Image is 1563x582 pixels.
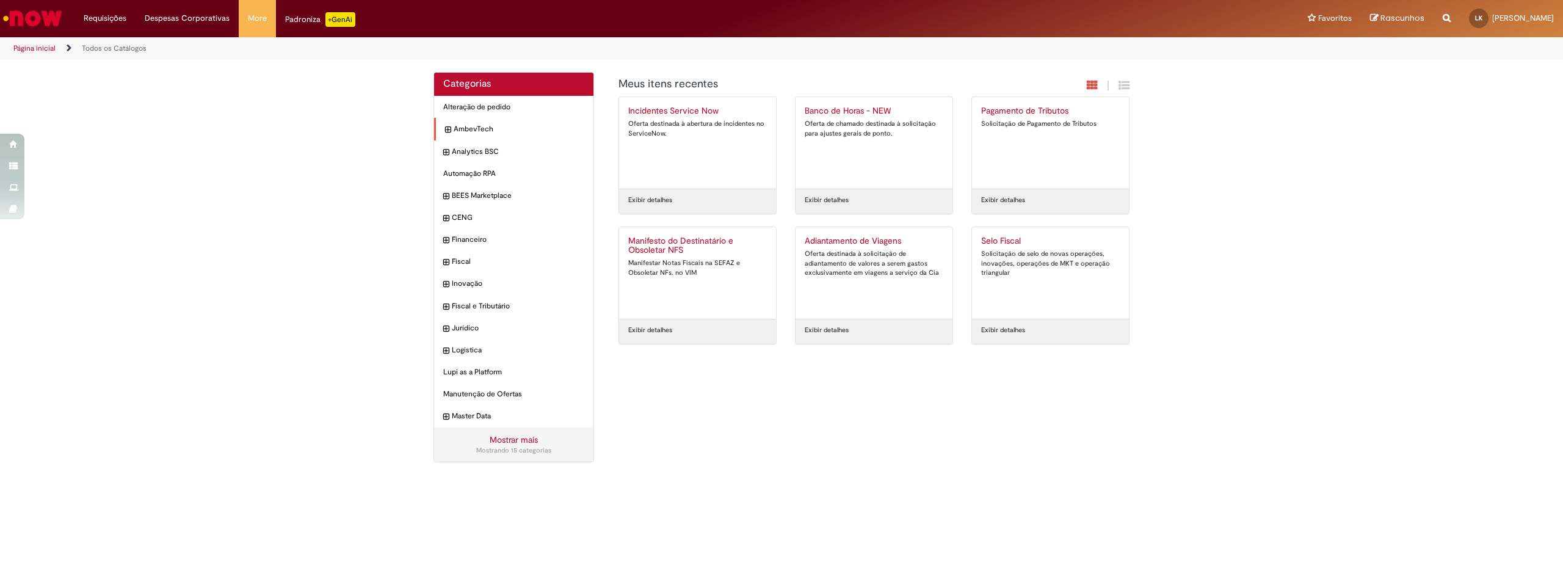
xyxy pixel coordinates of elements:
a: Adiantamento de Viagens Oferta destinada à solicitação de adiantamento de valores a serem gastos ... [796,227,952,319]
span: Alteração de pedido [443,102,584,112]
div: Alteração de pedido [434,96,593,118]
span: CENG [452,213,584,223]
div: Padroniza [285,12,355,27]
div: Oferta destinada à solicitação de adiantamento de valores a serem gastos exclusivamente em viagen... [805,249,943,278]
div: expandir categoria AmbevTech AmbevTech [434,118,593,140]
a: Exibir detalhes [805,326,849,335]
a: Banco de Horas - NEW Oferta de chamado destinada à solicitação para ajustes gerais de ponto. [796,97,952,189]
span: Favoritos [1318,12,1352,24]
h2: Incidentes Service Now [628,106,767,116]
div: expandir categoria Logistica Logistica [434,339,593,362]
span: | [1107,79,1109,93]
div: expandir categoria CENG CENG [434,206,593,229]
h1: {"description":"","title":"Meus itens recentes"} Categoria [618,78,998,90]
h2: Adiantamento de Viagens [805,236,943,246]
i: expandir categoria Master Data [443,411,449,423]
div: expandir categoria Master Data Master Data [434,405,593,427]
a: Exibir detalhes [981,195,1025,205]
i: expandir categoria Fiscal [443,256,449,269]
div: Oferta destinada à abertura de incidentes no ServiceNow. [628,119,767,138]
span: AmbevTech [454,124,584,134]
h2: Categorias [443,79,584,90]
span: Rascunhos [1380,12,1424,24]
div: Manifestar Notas Fiscais na SEFAZ e Obsoletar NFs. no VIM [628,258,767,277]
span: BEES Marketplace [452,191,584,201]
i: expandir categoria Jurídico [443,323,449,335]
div: Solicitação de selo de novas operações, inovações, operações de MKT e operação triangular [981,249,1120,278]
a: Selo Fiscal Solicitação de selo de novas operações, inovações, operações de MKT e operação triang... [972,227,1129,319]
i: Exibição em cartão [1087,79,1098,91]
div: Lupi as a Platform [434,361,593,384]
a: Manifesto do Destinatário e Obsoletar NFS Manifestar Notas Fiscais na SEFAZ e Obsoletar NFs. no VIM [619,227,776,319]
ul: Categorias [434,96,593,427]
span: Logistica [452,345,584,355]
span: Financeiro [452,235,584,245]
div: expandir categoria Fiscal e Tributário Fiscal e Tributário [434,295,593,318]
span: More [248,12,267,24]
i: expandir categoria AmbevTech [445,124,451,136]
div: expandir categoria Financeiro Financeiro [434,228,593,251]
span: Jurídico [452,323,584,333]
span: Automação RPA [443,169,584,179]
h2: Manifesto do Destinatário e Obsoletar NFS [628,236,767,256]
a: Incidentes Service Now Oferta destinada à abertura de incidentes no ServiceNow. [619,97,776,189]
span: Lupi as a Platform [443,367,584,377]
i: expandir categoria Inovação [443,278,449,291]
div: expandir categoria Jurídico Jurídico [434,317,593,340]
span: Requisições [84,12,126,24]
i: expandir categoria CENG [443,213,449,225]
h2: Selo Fiscal [981,236,1120,246]
div: expandir categoria Inovação Inovação [434,272,593,295]
h2: Pagamento de Tributos [981,106,1120,116]
h2: Banco de Horas - NEW [805,106,943,116]
div: expandir categoria Fiscal Fiscal [434,250,593,273]
a: Página inicial [13,43,56,53]
i: expandir categoria Analytics BSC [443,147,449,159]
span: Fiscal [452,256,584,267]
div: Automação RPA [434,162,593,185]
a: Mostrar mais [490,434,538,445]
div: Mostrando 15 categorias [443,446,584,456]
span: Inovação [452,278,584,289]
span: Master Data [452,411,584,421]
a: Exibir detalhes [981,326,1025,335]
i: expandir categoria Fiscal e Tributário [443,301,449,313]
img: ServiceNow [1,6,64,31]
i: Exibição de grade [1119,79,1130,91]
span: [PERSON_NAME] [1492,13,1554,23]
p: +GenAi [325,12,355,27]
ul: Trilhas de página [9,37,1033,60]
div: expandir categoria BEES Marketplace BEES Marketplace [434,184,593,207]
span: LK [1475,14,1482,22]
a: Todos os Catálogos [82,43,147,53]
div: Manutenção de Ofertas [434,383,593,406]
a: Exibir detalhes [628,195,672,205]
i: expandir categoria Logistica [443,345,449,357]
span: Despesas Corporativas [145,12,230,24]
span: Fiscal e Tributário [452,301,584,311]
div: Solicitação de Pagamento de Tributos [981,119,1120,129]
a: Rascunhos [1370,13,1424,24]
i: expandir categoria Financeiro [443,235,449,247]
a: Pagamento de Tributos Solicitação de Pagamento de Tributos [972,97,1129,189]
div: Oferta de chamado destinada à solicitação para ajustes gerais de ponto. [805,119,943,138]
i: expandir categoria BEES Marketplace [443,191,449,203]
div: expandir categoria Analytics BSC Analytics BSC [434,140,593,163]
span: Analytics BSC [452,147,584,157]
span: Manutenção de Ofertas [443,389,584,399]
a: Exibir detalhes [805,195,849,205]
a: Exibir detalhes [628,326,672,335]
